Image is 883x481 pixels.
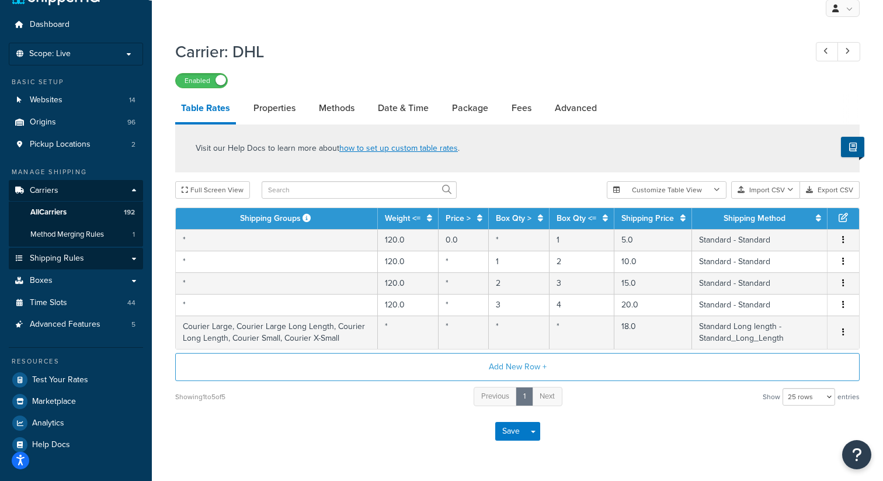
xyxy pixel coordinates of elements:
[540,390,555,402] span: Next
[446,94,494,122] a: Package
[800,181,860,199] button: Export CSV
[30,298,67,308] span: Time Slots
[550,272,614,294] td: 3
[614,272,692,294] td: 15.0
[127,298,135,308] span: 44
[30,276,53,286] span: Boxes
[196,142,460,155] p: Visit our Help Docs to learn more about .
[816,42,839,61] a: Previous Record
[133,230,135,240] span: 1
[9,270,143,292] a: Boxes
[30,117,56,127] span: Origins
[176,74,227,88] label: Enabled
[9,14,143,36] li: Dashboard
[692,294,828,316] td: Standard - Standard
[9,202,143,223] a: AllCarriers192
[30,140,91,150] span: Pickup Locations
[175,40,794,63] h1: Carrier: DHL
[30,254,84,264] span: Shipping Rules
[9,314,143,335] li: Advanced Features
[692,251,828,272] td: Standard - Standard
[607,181,726,199] button: Customize Table View
[614,294,692,316] td: 20.0
[516,387,533,406] a: 1
[763,389,780,405] span: Show
[614,251,692,272] td: 10.0
[30,20,69,30] span: Dashboard
[496,212,531,224] a: Box Qty >
[9,314,143,335] a: Advanced Features5
[248,94,301,122] a: Properties
[837,389,860,405] span: entries
[549,94,603,122] a: Advanced
[339,142,458,154] a: how to set up custom table rates
[841,137,864,157] button: Show Help Docs
[30,230,104,240] span: Method Merging Rules
[378,272,439,294] td: 120.0
[489,294,550,316] td: 3
[313,94,360,122] a: Methods
[621,212,674,224] a: Shipping Price
[532,387,562,406] a: Next
[614,229,692,251] td: 5.0
[32,440,70,450] span: Help Docs
[372,94,434,122] a: Date & Time
[439,229,489,251] td: 0.0
[378,294,439,316] td: 120.0
[557,212,596,224] a: Box Qty <=
[506,94,537,122] a: Fees
[489,251,550,272] td: 1
[385,212,420,224] a: Weight <=
[9,434,143,455] a: Help Docs
[446,212,471,224] a: Price >
[9,89,143,111] li: Websites
[129,95,135,105] span: 14
[9,77,143,87] div: Basic Setup
[262,181,457,199] input: Search
[131,140,135,150] span: 2
[378,229,439,251] td: 120.0
[9,89,143,111] a: Websites14
[175,181,250,199] button: Full Screen View
[614,316,692,349] td: 18.0
[9,369,143,390] a: Test Your Rates
[30,320,100,330] span: Advanced Features
[692,229,828,251] td: Standard - Standard
[9,391,143,412] a: Marketplace
[842,440,871,469] button: Open Resource Center
[9,180,143,247] li: Carriers
[550,229,614,251] td: 1
[9,292,143,314] li: Time Slots
[692,316,828,349] td: Standard Long length - Standard_Long_Length
[9,134,143,155] li: Pickup Locations
[32,375,88,385] span: Test Your Rates
[9,413,143,434] a: Analytics
[175,94,236,124] a: Table Rates
[176,316,378,349] td: Courier Large, Courier Large Long Length, Courier Long Length, Courier Small, Courier X-Small
[378,251,439,272] td: 120.0
[131,320,135,330] span: 5
[30,207,67,217] span: All Carriers
[9,112,143,133] li: Origins
[9,357,143,366] div: Resources
[9,248,143,269] a: Shipping Rules
[176,208,378,229] th: Shipping Groups
[9,224,143,245] a: Method Merging Rules1
[474,387,517,406] a: Previous
[550,294,614,316] td: 4
[9,292,143,314] a: Time Slots44
[731,181,800,199] button: Import CSV
[9,134,143,155] a: Pickup Locations2
[32,418,64,428] span: Analytics
[9,167,143,177] div: Manage Shipping
[495,422,527,441] button: Save
[724,212,785,224] a: Shipping Method
[9,180,143,202] a: Carriers
[489,272,550,294] td: 2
